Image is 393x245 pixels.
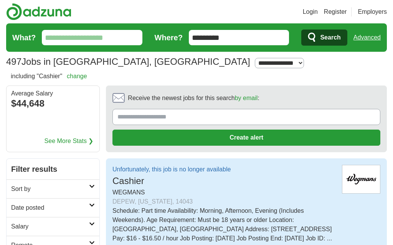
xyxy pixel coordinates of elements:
span: Receive the newest jobs for this search : [128,94,259,103]
a: Advanced [353,30,381,45]
img: Direct Employers logo [342,165,380,194]
div: Schedule: Part time Availability: Morning, Afternoon, Evening (Includes Weekends). Age Requiremen... [112,206,336,243]
h1: Jobs in [GEOGRAPHIC_DATA], [GEOGRAPHIC_DATA] [6,56,250,67]
h2: including "Cashier" [11,72,87,81]
h2: Date posted [11,203,89,212]
a: by email [235,95,258,101]
button: Search [301,30,347,46]
div: $44,648 [11,97,95,110]
img: Adzuna logo [6,3,71,20]
div: Average Salary [11,90,95,97]
label: What? [12,32,36,43]
p: Unfortunately, this job is no longer available [112,165,231,174]
h2: Sort by [11,184,89,194]
a: See More Stats ❯ [45,136,94,146]
a: Employers [358,7,387,16]
a: Login [303,7,318,16]
a: Register [324,7,347,16]
a: Sort by [7,179,99,198]
a: change [67,73,87,79]
h2: Salary [11,222,89,231]
span: 497 [6,55,21,69]
div: DEPEW, [US_STATE], 14043 [112,197,336,206]
span: Search [320,30,340,45]
button: Create alert [112,130,380,146]
span: Cashier [112,176,144,186]
label: Where? [155,32,183,43]
a: Date posted [7,198,99,217]
h2: Filter results [7,159,99,179]
div: WEGMANS [112,188,336,206]
a: Salary [7,217,99,236]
